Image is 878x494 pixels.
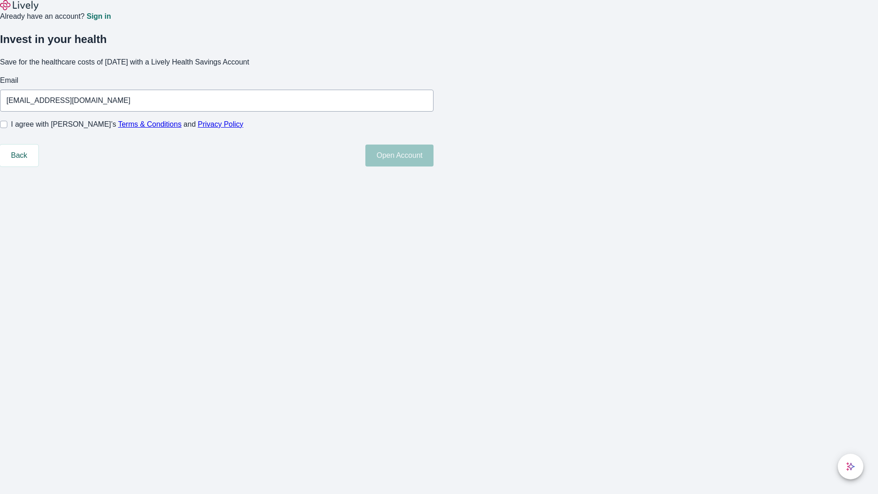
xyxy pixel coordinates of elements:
span: I agree with [PERSON_NAME]’s and [11,119,243,130]
svg: Lively AI Assistant [846,462,855,471]
a: Privacy Policy [198,120,244,128]
a: Terms & Conditions [118,120,182,128]
a: Sign in [86,13,111,20]
button: chat [838,454,863,479]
